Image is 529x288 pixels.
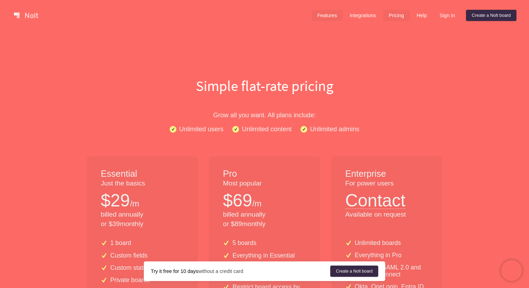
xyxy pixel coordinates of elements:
a: Help [411,10,433,21]
iframe: Chatra live chat [501,260,522,281]
h1: Simple flat-rate pricing [41,76,488,96]
p: Most popular [223,179,306,188]
p: Available on request [345,210,428,219]
div: without a credit card [151,268,330,275]
p: Unlimited users [179,124,224,134]
p: Grow all you want. All plans include: [41,110,488,120]
h1: Enterprise [345,168,428,180]
p: For power users [345,179,428,188]
p: $ 69 [223,188,252,213]
a: Integrations [344,10,381,21]
p: Everything in Pro [355,252,402,259]
a: Pricing [383,10,410,21]
p: 5 boards [233,240,256,246]
a: Features [312,10,343,21]
button: Contact [345,188,405,209]
p: Custom fields [110,252,148,259]
p: Unlimited admins [310,124,359,134]
p: 1 board [110,240,131,246]
h1: Essential [101,168,184,180]
p: $ 29 [101,188,130,213]
h1: Pro [223,168,306,180]
p: Unlimited content [242,124,291,134]
p: /m [130,198,139,210]
p: billed annually or $ 89 monthly [223,210,306,229]
p: Unlimited boards [355,240,401,246]
p: /m [252,198,262,210]
strong: Try it free for 10 days [151,268,198,274]
a: Create a Nolt board [330,266,378,277]
p: billed annually or $ 39 monthly [101,210,184,229]
a: Sign in [434,10,460,21]
a: Create a Nolt board [466,10,516,21]
p: Just the basics [101,179,184,188]
p: Everything in Essential [233,252,295,259]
